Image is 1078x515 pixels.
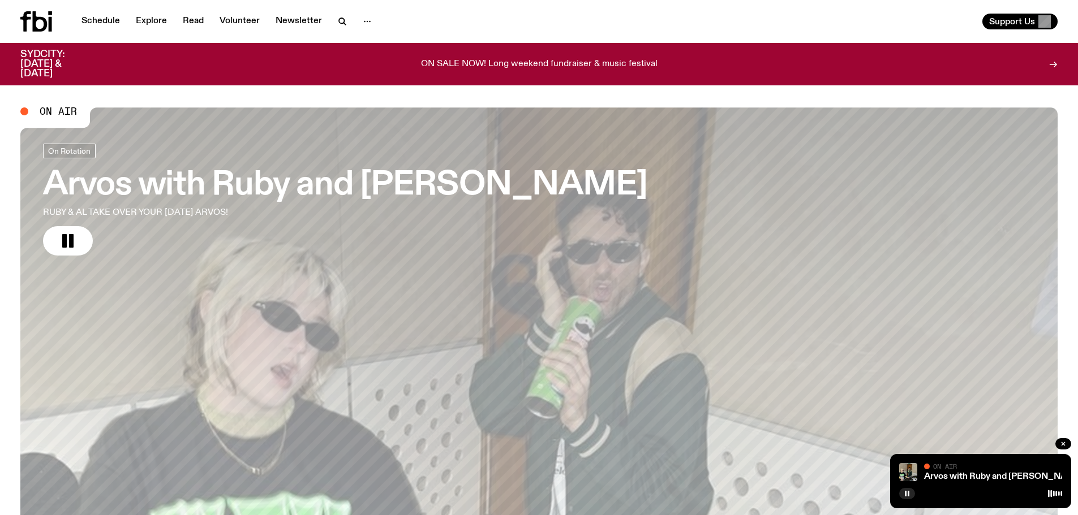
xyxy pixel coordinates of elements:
a: Explore [129,14,174,29]
a: Arvos with Ruby and [PERSON_NAME]RUBY & AL TAKE OVER YOUR [DATE] ARVOS! [43,144,647,256]
a: Read [176,14,211,29]
a: Volunteer [213,14,267,29]
a: Schedule [75,14,127,29]
span: Support Us [989,16,1035,27]
p: RUBY & AL TAKE OVER YOUR [DATE] ARVOS! [43,206,333,219]
button: Support Us [982,14,1058,29]
a: Newsletter [269,14,329,29]
p: ON SALE NOW! Long weekend fundraiser & music festival [421,59,658,70]
img: Ruby wears a Collarbones t shirt and pretends to play the DJ decks, Al sings into a pringles can.... [899,463,917,481]
h3: SYDCITY: [DATE] & [DATE] [20,50,93,79]
span: On Air [933,462,957,470]
span: On Rotation [48,146,91,155]
a: On Rotation [43,144,96,158]
span: On Air [40,106,77,116]
h3: Arvos with Ruby and [PERSON_NAME] [43,170,647,201]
